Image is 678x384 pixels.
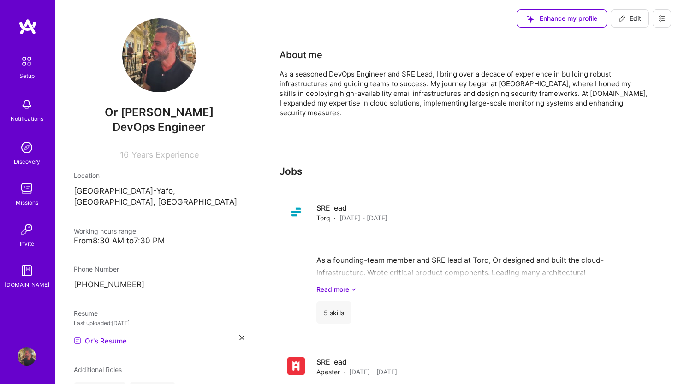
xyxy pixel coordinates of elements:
div: Location [74,171,244,180]
img: logo [18,18,37,35]
a: Read more [316,284,646,294]
span: Resume [74,309,98,317]
i: icon SuggestedTeams [527,15,534,23]
div: As a seasoned DevOps Engineer and SRE Lead, I bring over a decade of experience in building robus... [280,69,648,118]
img: teamwork [18,179,36,198]
span: Edit [619,14,641,23]
i: icon Close [239,335,244,340]
img: Company logo [287,357,305,375]
span: Phone Number [74,265,119,273]
div: Last uploaded: [DATE] [74,318,244,328]
div: About me [280,48,322,62]
a: User Avatar [15,347,38,366]
div: 5 skills [316,301,351,324]
img: setup [17,52,36,71]
button: Edit [611,9,649,28]
img: User Avatar [122,18,196,92]
img: Company logo [287,203,305,221]
span: Apester [316,367,340,377]
div: Discovery [14,157,40,166]
div: From 8:30 AM to 7:30 PM [74,236,244,246]
h4: SRE lead [316,357,397,367]
img: bell [18,95,36,114]
img: Invite [18,220,36,239]
i: icon ArrowDownSecondaryDark [351,284,357,294]
span: [DATE] - [DATE] [339,213,387,223]
div: [DOMAIN_NAME] [5,280,49,289]
a: Or's Resume [74,335,127,346]
img: discovery [18,138,36,157]
div: Invite [20,239,34,248]
h3: Jobs [280,165,653,177]
div: Missions [16,198,38,207]
div: Notifications [11,114,43,124]
p: [PHONE_NUMBER] [74,279,244,290]
span: Enhance my profile [527,14,597,23]
div: Setup [19,71,35,81]
span: 16 [120,150,129,160]
p: [GEOGRAPHIC_DATA]-Yafo, [GEOGRAPHIC_DATA], [GEOGRAPHIC_DATA] [74,186,244,208]
span: Or [PERSON_NAME] [74,106,244,119]
span: · [334,213,336,223]
span: [DATE] - [DATE] [349,367,397,377]
button: Enhance my profile [517,9,607,28]
span: Years Experience [131,150,199,160]
span: Torq [316,213,330,223]
img: guide book [18,261,36,280]
h4: SRE lead [316,203,387,213]
span: Working hours range [74,227,136,235]
span: · [344,367,345,377]
span: Additional Roles [74,366,122,373]
img: User Avatar [18,347,36,366]
img: Resume [74,337,81,344]
span: DevOps Engineer [113,120,206,134]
